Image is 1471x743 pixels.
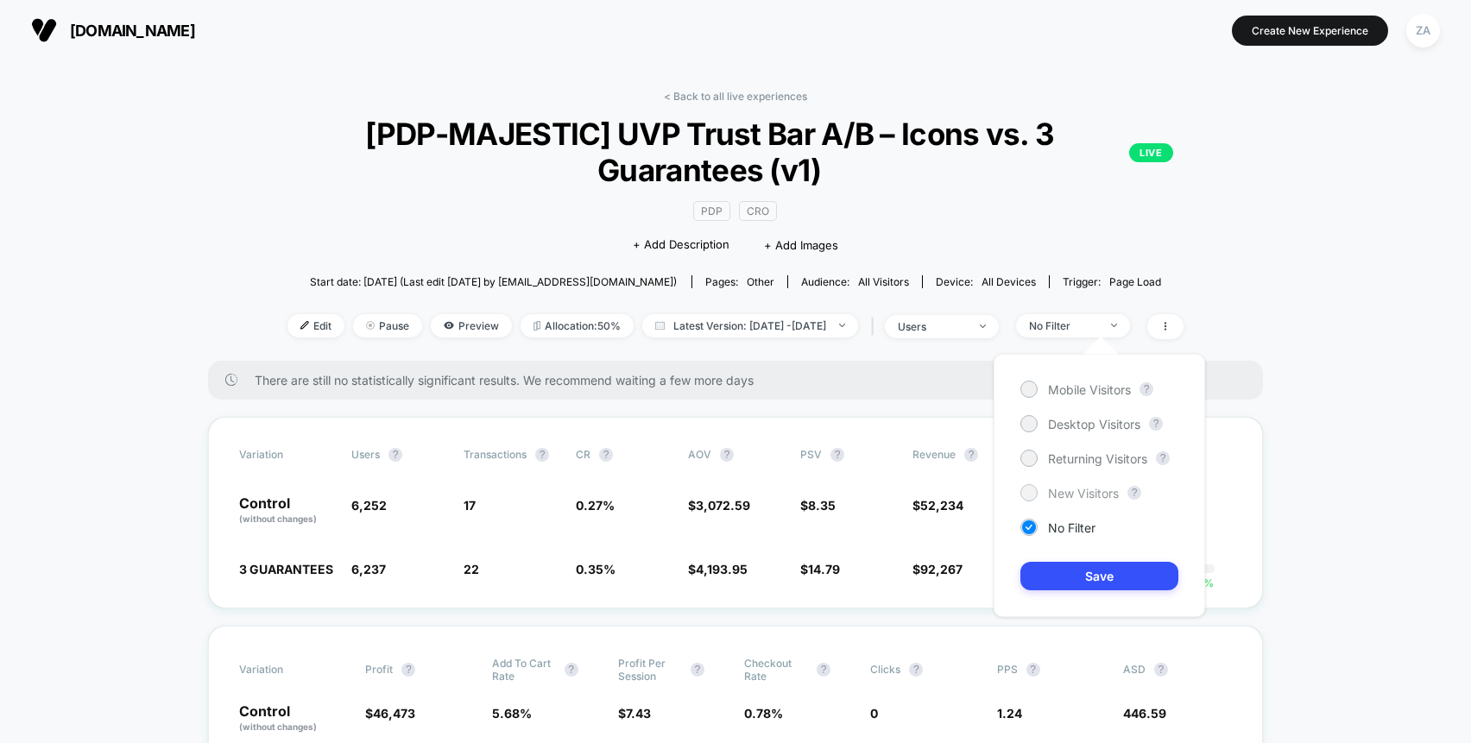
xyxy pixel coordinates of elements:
div: No Filter [1029,319,1098,332]
button: ? [1026,663,1040,677]
button: ? [565,663,578,677]
span: Page Load [1109,275,1161,288]
img: rebalance [533,321,540,331]
img: end [1111,324,1117,327]
button: ? [1156,451,1170,465]
span: $ [800,498,836,513]
span: 0 [870,706,878,721]
div: ZA [1406,14,1440,47]
span: Variation [239,657,334,683]
span: AOV [688,448,711,461]
span: 22 [464,562,479,576]
span: ASD [1123,663,1146,676]
img: edit [300,321,309,330]
span: Variation [239,448,334,462]
button: ? [909,663,923,677]
button: ? [1127,486,1141,500]
span: Device: [922,275,1049,288]
span: 6,252 [351,498,387,513]
p: Control [239,704,348,734]
span: $ [688,498,750,513]
span: 1.24 [997,706,1022,721]
span: All Visitors [858,275,909,288]
span: $ [800,562,840,576]
button: ? [535,448,549,462]
span: 7.43 [626,706,651,721]
span: Revenue [912,448,956,461]
button: ? [1140,382,1153,396]
span: $ [365,706,415,721]
span: 46,473 [373,706,415,721]
span: $ [688,562,748,576]
span: + Add Description [633,236,729,254]
span: Profit Per Session [618,657,682,683]
img: end [839,324,845,327]
span: 92,267 [920,562,963,576]
button: ? [388,448,402,462]
span: 4,193.95 [696,562,748,576]
span: Transactions [464,448,527,461]
span: PPS [997,663,1018,676]
span: 446.59 [1123,706,1166,721]
span: $ [912,498,963,513]
img: Visually logo [31,17,57,43]
span: Edit [287,314,344,337]
span: 0.78 % [744,706,783,721]
span: 0.27 % [576,498,615,513]
span: 0.35 % [576,562,616,576]
span: [DOMAIN_NAME] [70,22,195,40]
span: No Filter [1048,520,1095,535]
div: users [898,320,967,333]
button: ? [1149,417,1163,431]
span: 8.35 [808,498,836,513]
span: Mobile Visitors [1048,382,1131,397]
span: | [867,314,885,339]
span: Allocation: 50% [521,314,634,337]
span: Start date: [DATE] (Last edit [DATE] by [EMAIL_ADDRESS][DOMAIN_NAME]) [310,275,677,288]
span: 14.79 [808,562,840,576]
span: CRO [739,201,777,221]
button: Create New Experience [1232,16,1388,46]
span: 5.68 % [492,706,532,721]
span: Desktop Visitors [1048,417,1140,431]
span: 52,234 [920,498,963,513]
div: Trigger: [1063,275,1161,288]
button: ZA [1401,13,1445,48]
button: [DOMAIN_NAME] [26,16,200,44]
span: Returning Visitors [1048,451,1147,466]
div: Pages: [705,275,774,288]
span: PDP [693,201,730,221]
span: 17 [464,498,476,513]
button: ? [720,448,734,462]
span: New Visitors [1048,486,1119,501]
button: ? [401,663,415,677]
button: ? [964,448,978,462]
span: Pause [353,314,422,337]
button: ? [817,663,830,677]
button: ? [691,663,704,677]
span: users [351,448,380,461]
span: 3,072.59 [696,498,750,513]
div: Audience: [801,275,909,288]
span: all devices [982,275,1036,288]
span: Latest Version: [DATE] - [DATE] [642,314,858,337]
a: < Back to all live experiences [664,90,807,103]
span: There are still no statistically significant results. We recommend waiting a few more days [255,373,1228,387]
button: ? [599,448,613,462]
span: Profit [365,663,393,676]
p: Control [239,496,334,526]
span: Clicks [870,663,900,676]
p: LIVE [1129,143,1172,162]
button: ? [830,448,844,462]
span: Add To Cart Rate [492,657,556,683]
button: ? [1154,663,1168,677]
span: [PDP-MAJESTIC] UVP Trust Bar A/B – Icons vs. 3 Guarantees (v1) [298,116,1172,188]
span: + Add Images [764,238,838,252]
span: Checkout Rate [744,657,808,683]
img: calendar [655,321,665,330]
button: Save [1020,562,1178,590]
span: $ [618,706,651,721]
span: 6,237 [351,562,386,576]
span: Preview [431,314,512,337]
img: end [980,324,986,328]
